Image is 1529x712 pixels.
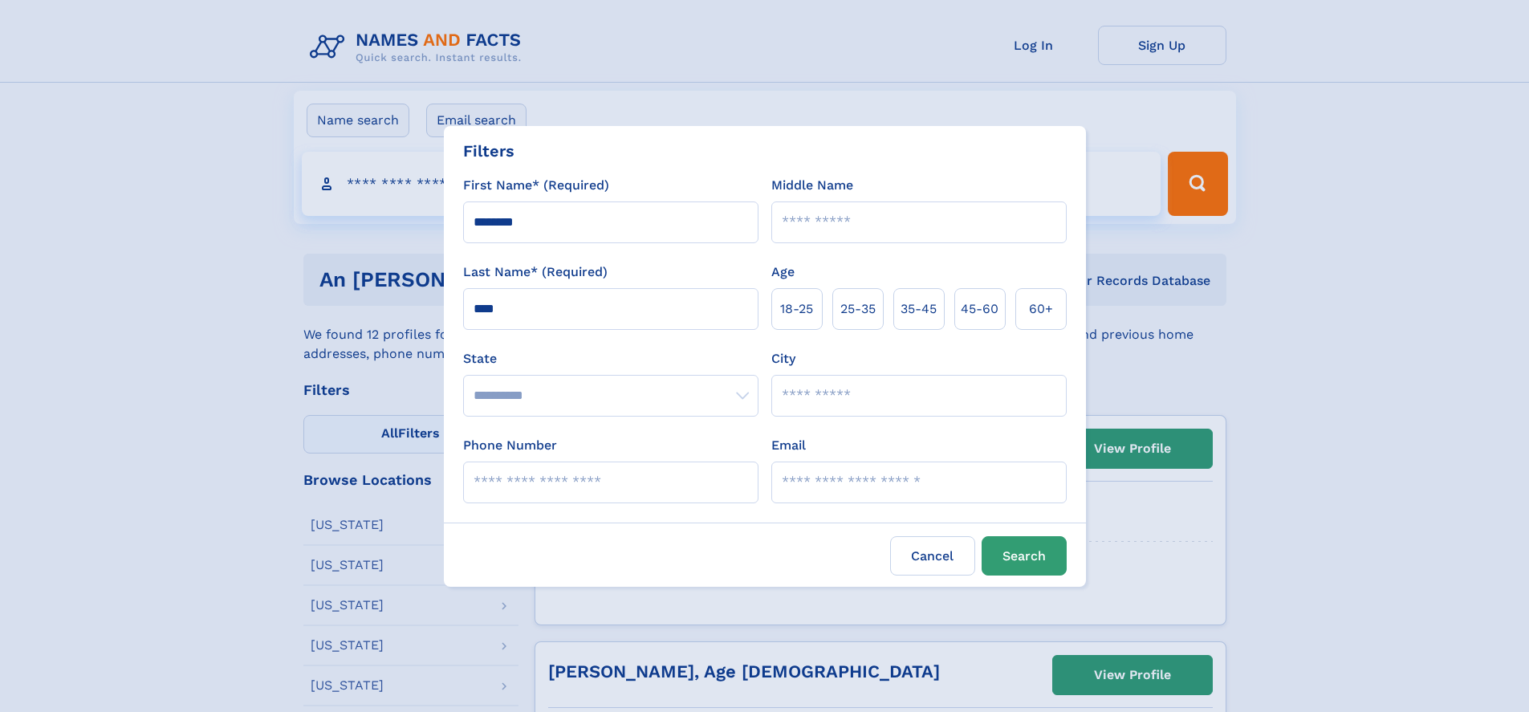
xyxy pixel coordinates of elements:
span: 45‑60 [961,299,998,319]
label: Cancel [890,536,975,576]
button: Search [982,536,1067,576]
label: Phone Number [463,436,557,455]
label: Middle Name [771,176,853,195]
label: Last Name* (Required) [463,262,608,282]
div: Filters [463,139,514,163]
label: Email [771,436,806,455]
span: 60+ [1029,299,1053,319]
span: 25‑35 [840,299,876,319]
label: Age [771,262,795,282]
label: City [771,349,795,368]
label: First Name* (Required) [463,176,609,195]
span: 18‑25 [780,299,813,319]
span: 35‑45 [901,299,937,319]
label: State [463,349,758,368]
